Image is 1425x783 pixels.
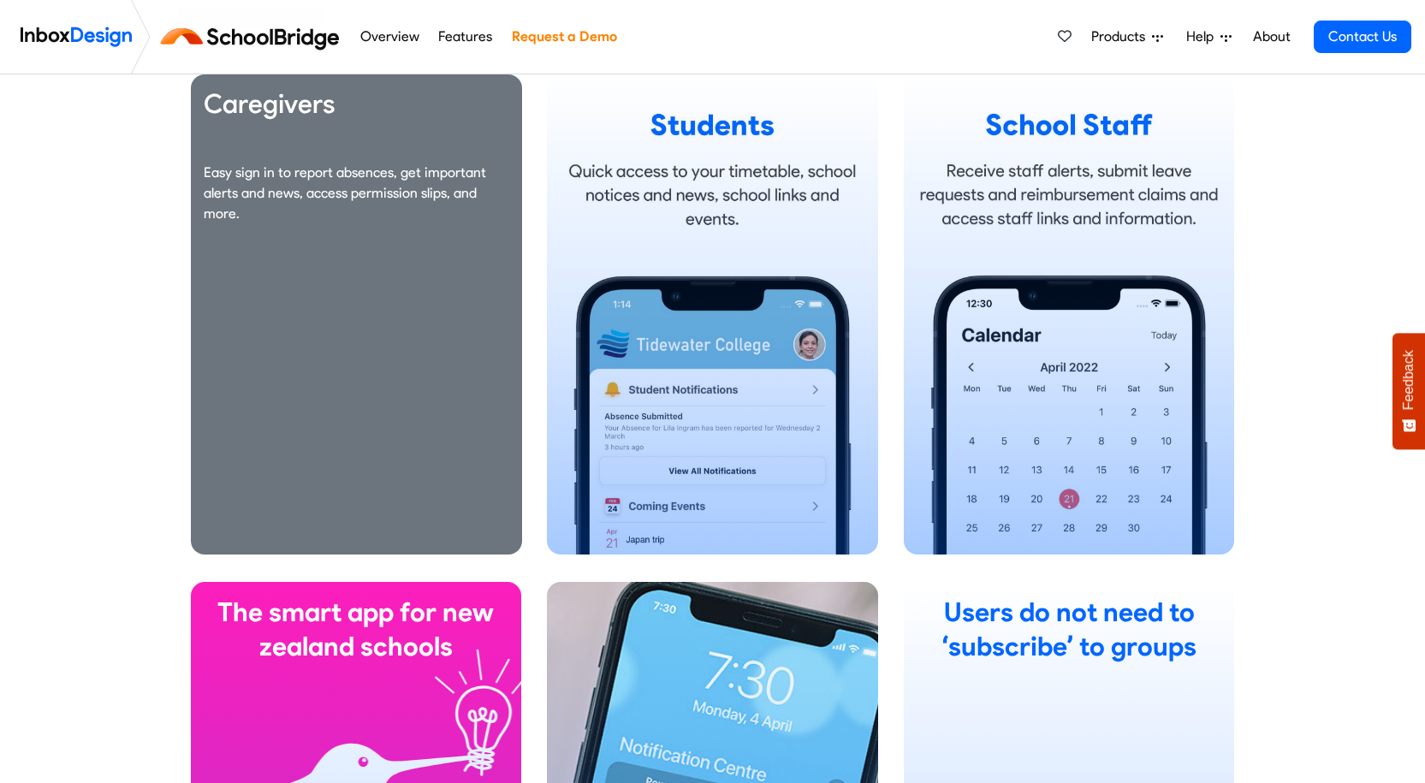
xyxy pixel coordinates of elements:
span: Feedback [1401,350,1416,410]
a: Features [434,20,497,54]
span: Help [1186,27,1220,47]
a: Overview [355,20,424,54]
a: Products [1084,20,1170,54]
img: schoolbridge logo [157,16,350,57]
div: Users do not need to ‘subscribe’ to groups [917,596,1221,664]
a: Contact Us [1314,21,1411,53]
a: Help [1179,20,1238,54]
p: Easy sign in to report absences, get important alerts and news, access permission slips, and more. [204,163,509,224]
div: The smart app for new zealand schools [205,596,508,664]
span: Products [1091,27,1152,47]
a: About [1248,20,1295,54]
h3: Caregivers [204,87,509,122]
button: Feedback - Show survey [1392,333,1425,449]
a: Request a Demo [507,20,621,54]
